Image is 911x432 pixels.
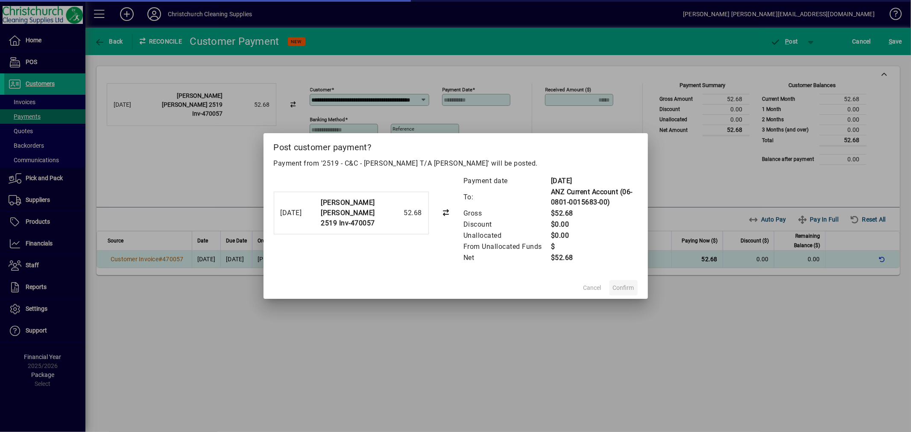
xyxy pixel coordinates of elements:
td: ANZ Current Account (06-0801-0015683-00) [551,187,638,208]
td: $0.00 [551,219,638,230]
td: $0.00 [551,230,638,241]
strong: [PERSON_NAME] [PERSON_NAME] 2519 Inv-470057 [321,198,375,227]
td: Net [463,252,551,263]
h2: Post customer payment? [264,133,648,158]
td: Gross [463,208,551,219]
td: [DATE] [551,175,638,187]
td: Discount [463,219,551,230]
div: 52.68 [379,208,422,218]
p: Payment from '2519 - C&C - [PERSON_NAME] T/A [PERSON_NAME]' will be posted. [274,158,638,169]
td: $52.68 [551,208,638,219]
td: $52.68 [551,252,638,263]
td: Payment date [463,175,551,187]
td: $ [551,241,638,252]
div: [DATE] [281,208,302,218]
td: From Unallocated Funds [463,241,551,252]
td: Unallocated [463,230,551,241]
td: To: [463,187,551,208]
